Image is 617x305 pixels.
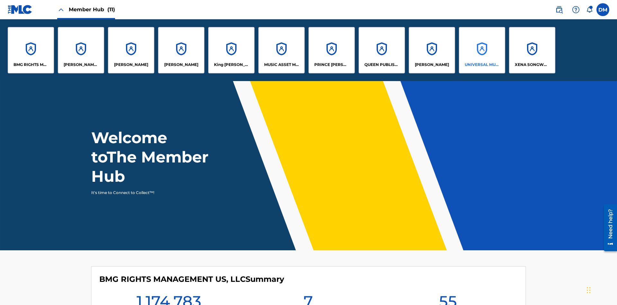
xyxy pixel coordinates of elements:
[585,274,617,305] iframe: Chat Widget
[587,281,591,300] div: Drag
[214,62,249,68] p: King McTesterson
[555,6,563,14] img: search
[596,3,609,16] div: User Menu
[515,62,550,68] p: XENA SONGWRITER
[13,62,49,68] p: BMG RIGHTS MANAGEMENT US, LLC
[465,62,500,68] p: UNIVERSAL MUSIC PUB GROUP
[69,6,115,13] span: Member Hub
[91,128,211,186] h1: Welcome to The Member Hub
[586,6,593,13] div: Notifications
[208,27,255,73] a: AccountsKing [PERSON_NAME]
[459,27,505,73] a: AccountsUNIVERSAL MUSIC PUB GROUP
[58,27,104,73] a: Accounts[PERSON_NAME] SONGWRITER
[314,62,349,68] p: PRINCE MCTESTERSON
[114,62,148,68] p: ELVIS COSTELLO
[8,5,32,14] img: MLC Logo
[415,62,449,68] p: RONALD MCTESTERSON
[108,27,154,73] a: Accounts[PERSON_NAME]
[164,62,198,68] p: EYAMA MCSINGER
[364,62,399,68] p: QUEEN PUBLISHA
[57,6,65,14] img: Close
[553,3,566,16] a: Public Search
[509,27,555,73] a: AccountsXENA SONGWRITER
[91,190,203,196] p: It's time to Connect to Collect™!
[264,62,299,68] p: MUSIC ASSET MANAGEMENT (MAM)
[409,27,455,73] a: Accounts[PERSON_NAME]
[572,6,580,14] img: help
[64,62,99,68] p: CLEO SONGWRITER
[107,6,115,13] span: (11)
[8,27,54,73] a: AccountsBMG RIGHTS MANAGEMENT US, LLC
[99,274,284,284] h4: BMG RIGHTS MANAGEMENT US, LLC
[158,27,204,73] a: Accounts[PERSON_NAME]
[599,202,617,254] iframe: Resource Center
[359,27,405,73] a: AccountsQUEEN PUBLISHA
[308,27,355,73] a: AccountsPRINCE [PERSON_NAME]
[258,27,305,73] a: AccountsMUSIC ASSET MANAGEMENT (MAM)
[569,3,582,16] div: Help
